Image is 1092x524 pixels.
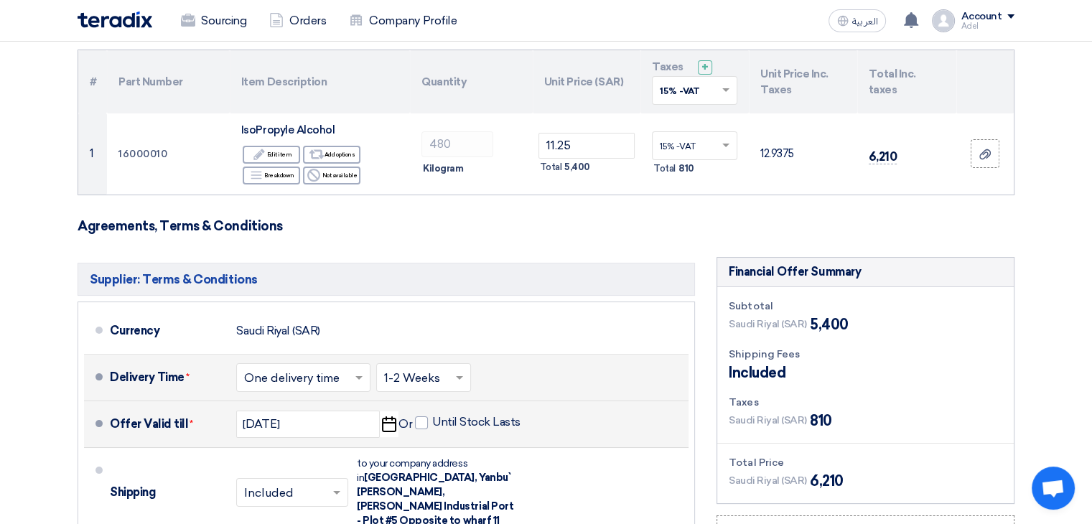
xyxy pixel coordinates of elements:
[810,470,844,492] span: 6,210
[857,50,956,113] th: Total Inc. taxes
[78,263,695,296] h5: Supplier: Terms & Conditions
[678,162,694,176] span: 810
[243,146,300,164] div: Edit item
[241,123,335,136] span: IsoPropyle Alcohol
[243,167,300,184] div: Breakdown
[564,160,590,174] span: 5,400
[421,131,493,157] input: RFQ_STEP1.ITEMS.2.AMOUNT_TITLE
[1032,467,1075,510] div: Open chat
[701,60,709,74] span: +
[851,17,877,27] span: العربية
[410,50,533,113] th: Quantity
[729,413,807,428] span: Saudi Riyal (SAR)
[729,395,1002,410] div: Taxes
[729,362,785,383] span: Included
[110,407,225,441] div: Offer Valid till
[423,162,463,176] span: Kilogram
[236,411,380,438] input: yyyy-mm-dd
[729,455,1002,470] div: Total Price
[869,149,897,164] span: 6,210
[652,131,737,160] ng-select: VAT
[78,11,152,28] img: Teradix logo
[258,5,337,37] a: Orders
[640,50,749,113] th: Taxes
[107,50,230,113] th: Part Number
[829,9,886,32] button: العربية
[729,263,861,281] div: Financial Offer Summary
[303,167,360,184] div: Not available
[230,50,410,113] th: Item Description
[961,11,1002,23] div: Account
[729,347,1002,362] div: Shipping Fees
[78,50,107,113] th: #
[110,475,225,510] div: Shipping
[540,160,562,174] span: Total
[729,473,807,488] span: Saudi Riyal (SAR)
[653,162,676,176] span: Total
[961,22,1014,30] div: Adel
[107,113,230,195] td: 16000010
[729,299,1002,314] div: Subtotal
[810,410,832,431] span: 810
[749,50,857,113] th: Unit Price Inc. Taxes
[78,218,1014,234] h3: Agreements, Terms & Conditions
[533,50,641,113] th: Unit Price (SAR)
[337,5,468,37] a: Company Profile
[729,317,807,332] span: Saudi Riyal (SAR)
[236,317,320,345] div: Saudi Riyal (SAR)
[110,360,225,395] div: Delivery Time
[169,5,258,37] a: Sourcing
[932,9,955,32] img: profile_test.png
[398,417,412,431] span: Or
[78,113,107,195] td: 1
[415,415,521,429] label: Until Stock Lasts
[303,146,360,164] div: Add options
[749,113,857,195] td: 12.9375
[110,314,225,348] div: Currency
[810,314,849,335] span: 5,400
[538,133,635,159] input: Unit Price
